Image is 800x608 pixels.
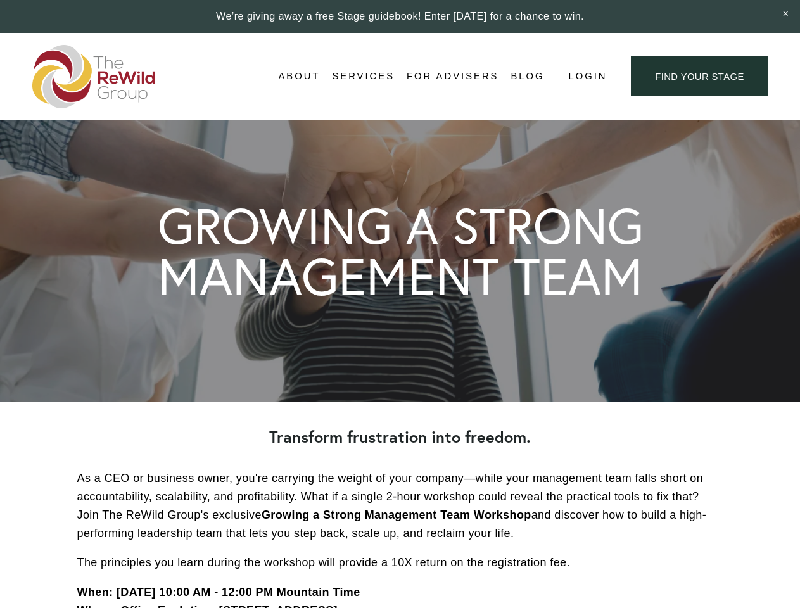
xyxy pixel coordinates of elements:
[568,68,607,85] a: Login
[269,426,531,447] strong: Transform frustration into freedom.
[278,68,320,85] span: About
[77,554,723,572] p: The principles you learn during the workshop will provide a 10X return on the registration fee.
[278,67,320,86] a: folder dropdown
[77,586,113,598] strong: When:
[262,509,531,521] strong: Growing a Strong Management Team Workshop
[77,469,723,542] p: As a CEO or business owner, you're carrying the weight of your company—while your management team...
[332,68,395,85] span: Services
[332,67,395,86] a: folder dropdown
[32,45,156,108] img: The ReWild Group
[511,67,544,86] a: Blog
[631,56,768,96] a: find your stage
[158,251,643,302] h1: MANAGEMENT TEAM
[158,201,644,251] h1: GROWING A STRONG
[407,67,498,86] a: For Advisers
